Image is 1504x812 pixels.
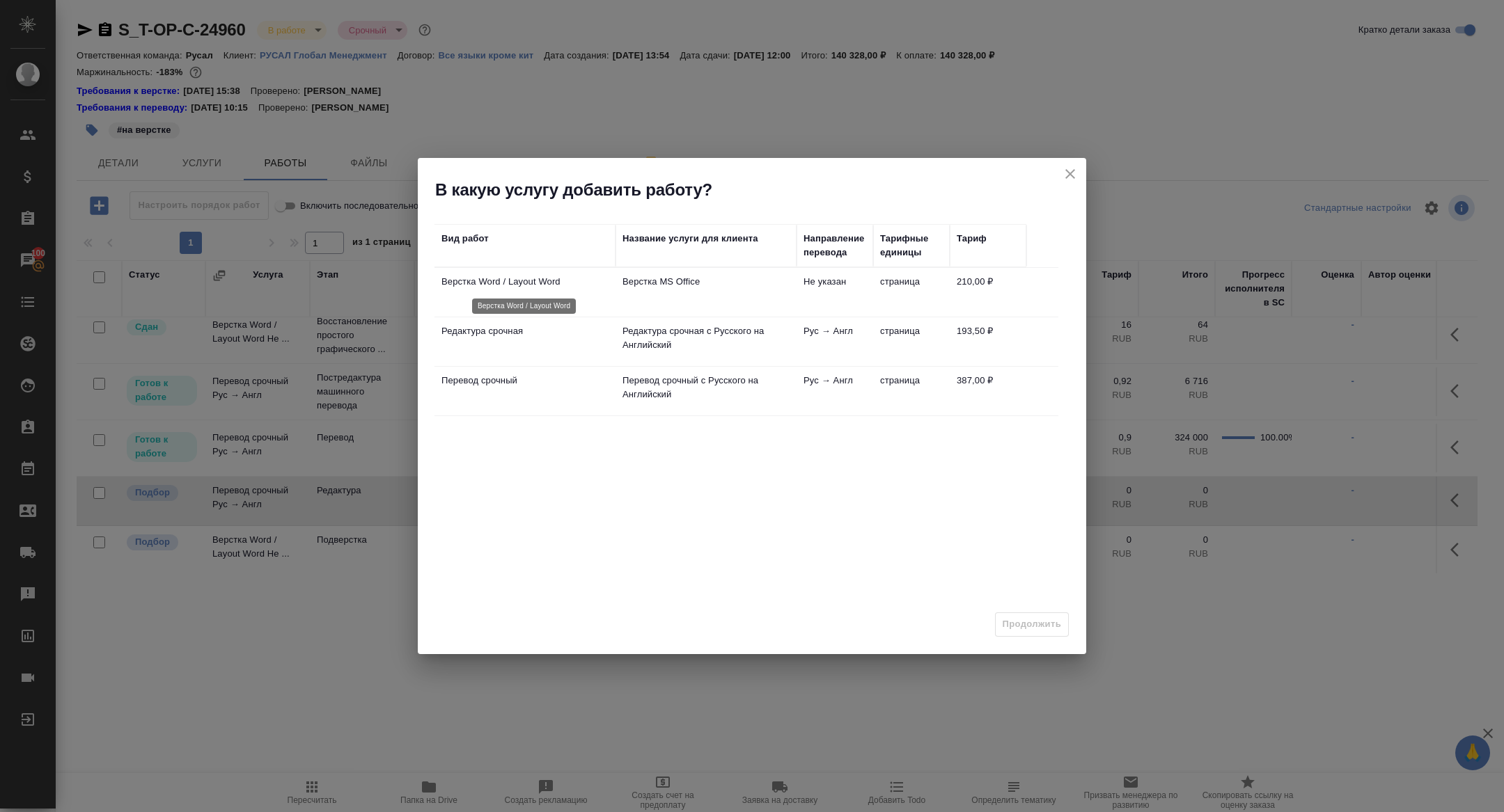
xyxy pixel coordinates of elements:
[950,367,1026,415] td: 387,00 ₽
[797,268,873,317] td: Не указан
[622,275,790,289] p: Верстка MS Office
[873,268,950,317] td: страница
[622,374,790,401] p: Перевод срочный с Русского на Английский
[804,232,866,260] div: Направление перевода
[880,232,943,260] div: Тарифные единицы
[622,324,790,352] p: Редактура срочная с Русского на Английский
[873,317,950,366] td: страница
[622,232,758,246] div: Название услуги для клиента
[1060,164,1081,184] button: close
[797,317,873,366] td: Рус → Англ
[797,367,873,415] td: Рус → Англ
[441,324,609,338] p: Редактура срочная
[950,317,1026,366] td: 193,50 ₽
[957,232,987,246] div: Тариф
[441,275,609,289] p: Верстка Word / Layout Word
[441,232,489,246] div: Вид работ
[435,179,1086,201] h2: В какую услугу добавить работу?
[950,268,1026,317] td: 210,00 ₽
[441,374,609,388] p: Перевод срочный
[873,367,950,415] td: страница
